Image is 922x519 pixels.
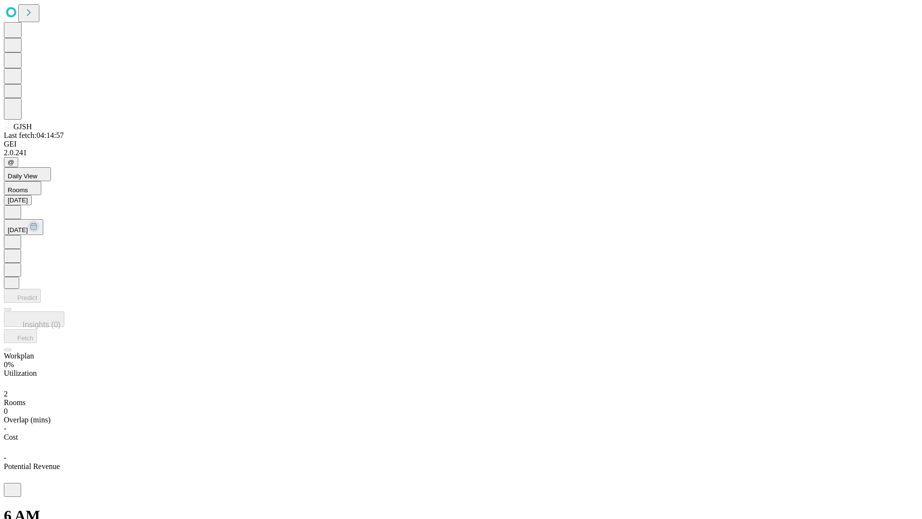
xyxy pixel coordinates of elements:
span: Potential Revenue [4,462,60,470]
span: [DATE] [8,226,28,234]
span: 0% [4,360,14,369]
button: [DATE] [4,219,43,235]
span: Cost [4,433,18,441]
button: Rooms [4,181,41,195]
span: Last fetch: 04:14:57 [4,131,64,139]
button: Insights (0) [4,311,64,327]
button: Fetch [4,329,37,343]
div: GEI [4,140,918,148]
button: Daily View [4,167,51,181]
button: @ [4,157,18,167]
span: 2 [4,390,8,398]
span: Rooms [8,186,28,194]
span: @ [8,159,14,166]
span: Overlap (mins) [4,416,50,424]
span: - [4,454,6,462]
span: Workplan [4,352,34,360]
span: 0 [4,407,8,415]
span: Utilization [4,369,36,377]
span: Daily View [8,173,37,180]
span: - [4,424,6,432]
span: GJSH [13,123,32,131]
span: Insights (0) [23,321,61,329]
div: 2.0.241 [4,148,918,157]
button: [DATE] [4,195,32,205]
button: Predict [4,289,41,303]
span: Rooms [4,398,25,407]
